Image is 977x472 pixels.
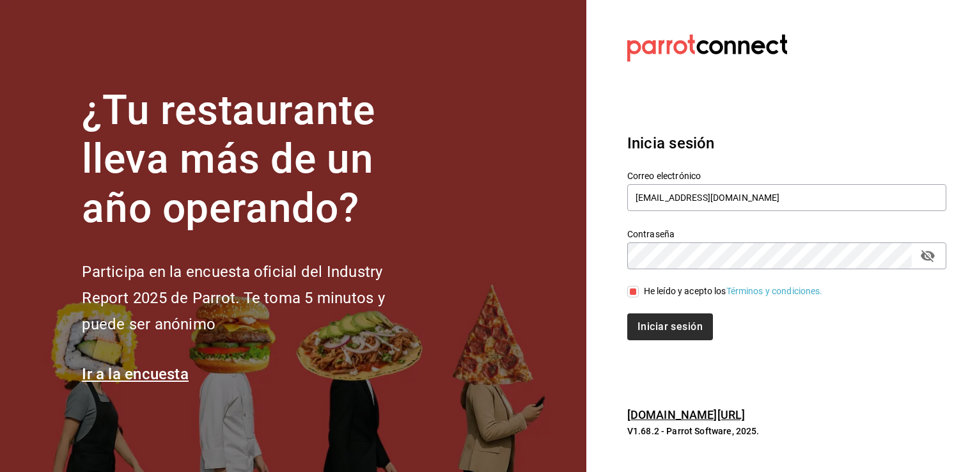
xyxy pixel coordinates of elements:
[627,184,946,211] input: Ingresa tu correo electrónico
[644,285,823,298] div: He leído y acepto los
[627,229,946,238] label: Contraseña
[627,425,946,437] p: V1.68.2 - Parrot Software, 2025.
[82,365,189,383] a: Ir a la encuesta
[627,313,713,340] button: Iniciar sesión
[627,408,745,421] a: [DOMAIN_NAME][URL]
[917,245,939,267] button: passwordField
[726,286,823,296] a: Términos y condiciones.
[627,171,946,180] label: Correo electrónico
[82,86,427,233] h1: ¿Tu restaurante lleva más de un año operando?
[627,132,946,155] h3: Inicia sesión
[82,259,427,337] h2: Participa en la encuesta oficial del Industry Report 2025 de Parrot. Te toma 5 minutos y puede se...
